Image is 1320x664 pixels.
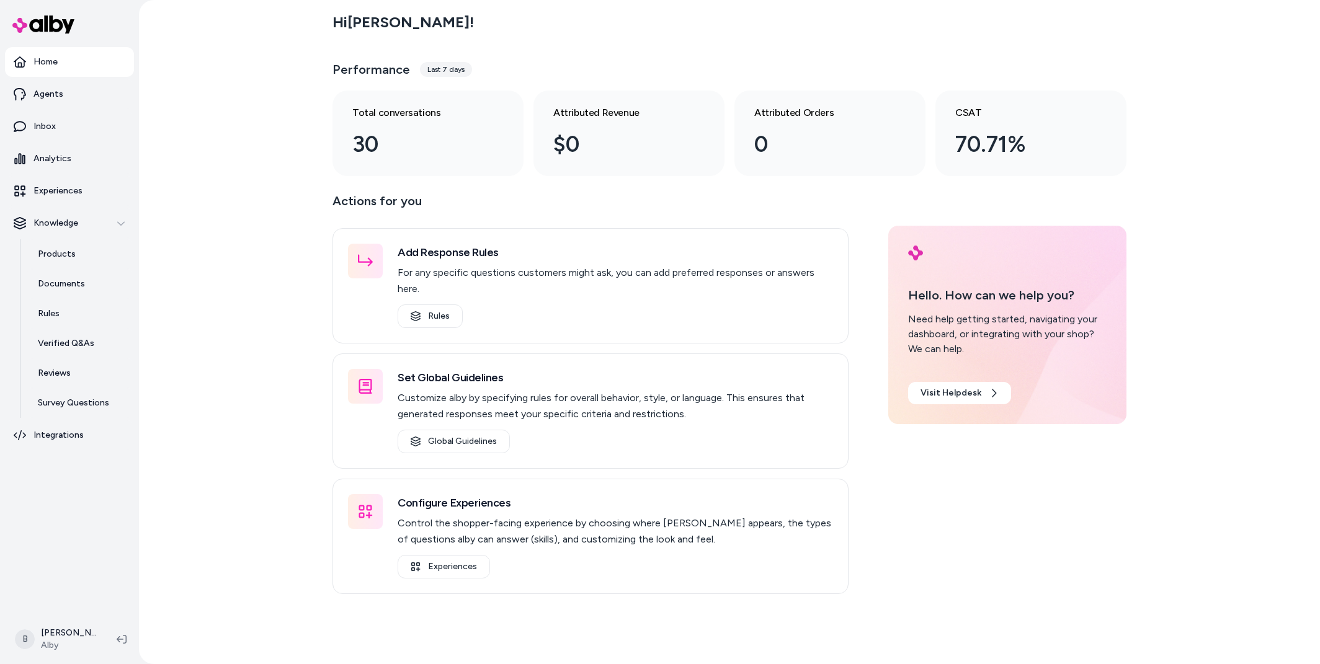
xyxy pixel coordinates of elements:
div: 70.71% [955,128,1087,161]
p: For any specific questions customers might ask, you can add preferred responses or answers here. [398,265,833,297]
div: 0 [754,128,886,161]
h3: Performance [332,61,410,78]
h3: Set Global Guidelines [398,369,833,386]
p: Survey Questions [38,397,109,409]
div: Last 7 days [420,62,472,77]
h3: Attributed Orders [754,105,886,120]
p: [PERSON_NAME] [41,627,97,639]
div: Need help getting started, navigating your dashboard, or integrating with your shop? We can help. [908,312,1107,356]
p: Documents [38,278,85,290]
p: Reviews [38,367,71,379]
a: Visit Helpdesk [908,382,1011,404]
p: Experiences [33,185,82,197]
p: Rules [38,308,60,320]
h3: CSAT [955,105,1087,120]
p: Inbox [33,120,56,133]
p: Products [38,248,76,260]
a: Inbox [5,112,134,141]
a: Documents [25,269,134,299]
p: Control the shopper-facing experience by choosing where [PERSON_NAME] appears, the types of quest... [398,515,833,547]
a: Attributed Revenue $0 [533,91,725,176]
button: B[PERSON_NAME]Alby [7,619,107,659]
a: Global Guidelines [398,430,510,453]
p: Home [33,56,58,68]
button: Knowledge [5,208,134,238]
a: Analytics [5,144,134,174]
span: B [15,629,35,649]
img: alby Logo [908,246,923,260]
a: Experiences [5,176,134,206]
a: Home [5,47,134,77]
a: Rules [398,304,463,328]
a: Rules [25,299,134,329]
a: Products [25,239,134,269]
a: Verified Q&As [25,329,134,358]
img: alby Logo [12,15,74,33]
p: Verified Q&As [38,337,94,350]
p: Hello. How can we help you? [908,286,1107,304]
a: CSAT 70.71% [935,91,1126,176]
p: Agents [33,88,63,100]
p: Knowledge [33,217,78,229]
p: Analytics [33,153,71,165]
a: Agents [5,79,134,109]
h3: Add Response Rules [398,244,833,261]
h2: Hi [PERSON_NAME] ! [332,13,474,32]
h3: Attributed Revenue [553,105,685,120]
a: Attributed Orders 0 [734,91,925,176]
h3: Total conversations [352,105,484,120]
p: Actions for you [332,191,849,221]
div: 30 [352,128,484,161]
a: Experiences [398,555,490,578]
p: Integrations [33,429,84,441]
p: Customize alby by specifying rules for overall behavior, style, or language. This ensures that ge... [398,390,833,422]
a: Total conversations 30 [332,91,524,176]
h3: Configure Experiences [398,494,833,511]
a: Integrations [5,420,134,450]
span: Alby [41,639,97,652]
a: Reviews [25,358,134,388]
div: $0 [553,128,685,161]
a: Survey Questions [25,388,134,418]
